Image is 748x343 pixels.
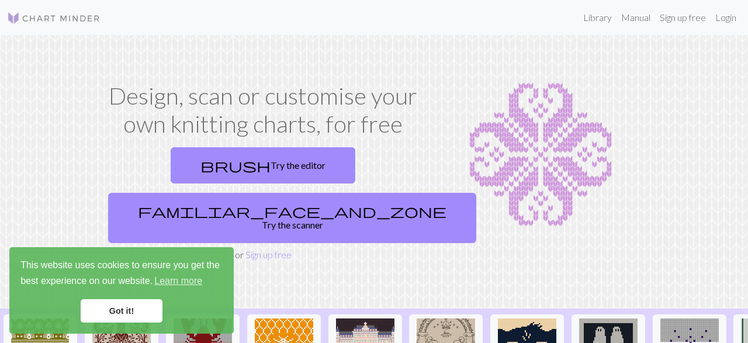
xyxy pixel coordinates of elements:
[7,11,101,25] img: Logo
[711,6,741,29] a: Login
[200,157,271,174] span: brush
[138,203,446,219] span: familiar_face_and_zone
[153,272,204,290] a: learn more about cookies
[655,6,711,29] a: Sign up free
[103,82,423,138] h1: Design, scan or customise your own knitting charts, for free
[437,82,645,228] img: Chart example
[108,193,476,243] a: Try the scanner
[103,143,423,262] div: or
[20,258,223,290] span: This website uses cookies to ensure you get the best experience on our website.
[171,147,355,183] a: Try the editor
[245,249,292,260] a: Sign up free
[81,299,162,323] a: dismiss cookie message
[617,6,655,29] a: Manual
[579,6,617,29] a: Library
[9,247,234,334] div: cookieconsent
